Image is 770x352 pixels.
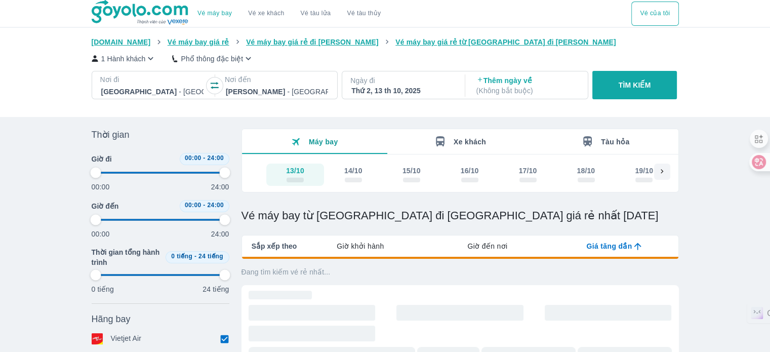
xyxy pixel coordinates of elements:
[309,138,338,146] span: Máy bay
[171,253,192,260] span: 0 tiếng
[92,313,131,325] span: Hãng bay
[92,229,110,239] p: 00:00
[197,10,232,17] a: Vé máy bay
[592,71,677,99] button: TÌM KIẾM
[631,2,678,26] div: choose transportation mode
[185,154,201,162] span: 00:00
[476,86,579,96] p: ( Không bắt buộc )
[286,166,304,176] div: 13/10
[402,166,421,176] div: 15/10
[92,201,119,211] span: Giờ đến
[586,241,632,251] span: Giá tăng dần
[92,129,130,141] span: Thời gian
[101,54,146,64] p: 1 Hành khách
[266,164,654,186] div: scrollable day and price
[211,182,229,192] p: 24:00
[351,86,454,96] div: Thứ 2, 13 th 10, 2025
[92,38,151,46] span: [DOMAIN_NAME]
[350,75,455,86] p: Ngày đi
[207,202,224,209] span: 24:00
[601,138,630,146] span: Tàu hỏa
[467,241,507,251] span: Giờ đến nơi
[246,38,379,46] span: Vé máy bay giá rẻ đi [PERSON_NAME]
[172,53,254,64] button: Phổ thông đặc biệt
[454,138,486,146] span: Xe khách
[111,333,142,344] p: Vietjet Air
[92,284,114,294] p: 0 tiếng
[203,154,205,162] span: -
[241,209,679,223] h1: Vé máy bay từ [GEOGRAPHIC_DATA] đi [GEOGRAPHIC_DATA] giá rẻ nhất [DATE]
[248,10,284,17] a: Vé xe khách
[194,253,196,260] span: -
[619,80,651,90] p: TÌM KIẾM
[202,284,229,294] p: 24 tiếng
[577,166,595,176] div: 18/10
[241,267,679,277] p: Đang tìm kiếm vé rẻ nhất...
[339,2,389,26] button: Vé tàu thủy
[92,247,161,267] span: Thời gian tổng hành trình
[203,202,205,209] span: -
[225,74,329,85] p: Nơi đến
[293,2,339,26] a: Vé tàu lửa
[395,38,616,46] span: Vé máy bay giá rẻ từ [GEOGRAPHIC_DATA] đi [PERSON_NAME]
[344,166,362,176] div: 14/10
[252,241,297,251] span: Sắp xếp theo
[297,236,678,257] div: lab API tabs example
[92,53,156,64] button: 1 Hành khách
[92,154,112,164] span: Giờ đi
[461,166,479,176] div: 16/10
[92,182,110,192] p: 00:00
[198,253,223,260] span: 24 tiếng
[207,154,224,162] span: 24:00
[337,241,384,251] span: Giờ khởi hành
[185,202,201,209] span: 00:00
[100,74,205,85] p: Nơi đi
[92,37,679,47] nav: breadcrumb
[631,2,678,26] button: Vé của tôi
[181,54,243,64] p: Phổ thông đặc biệt
[189,2,389,26] div: choose transportation mode
[635,166,653,176] div: 19/10
[519,166,537,176] div: 17/10
[168,38,229,46] span: Vé máy bay giá rẻ
[476,75,579,96] p: Thêm ngày về
[211,229,229,239] p: 24:00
